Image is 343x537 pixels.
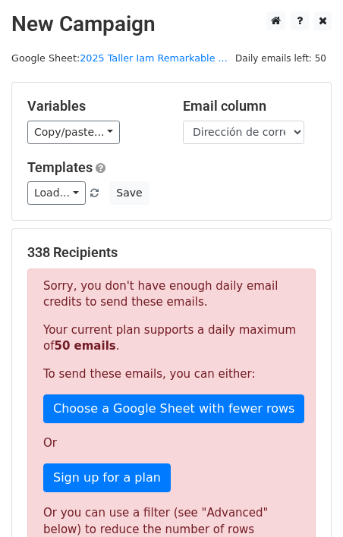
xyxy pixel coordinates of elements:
p: Your current plan supports a daily maximum of . [43,322,300,354]
div: Widget de chat [267,464,343,537]
p: Or [43,435,300,451]
a: 2025 Taller Iam Remarkable ... [80,52,228,64]
iframe: Chat Widget [267,464,343,537]
small: Google Sheet: [11,52,228,64]
h5: Email column [183,98,316,115]
span: Daily emails left: 50 [230,50,332,67]
h2: New Campaign [11,11,332,37]
h5: 338 Recipients [27,244,316,261]
h5: Variables [27,98,160,115]
a: Sign up for a plan [43,463,171,492]
p: Sorry, you don't have enough daily email credits to send these emails. [43,278,300,310]
a: Copy/paste... [27,121,120,144]
button: Save [109,181,149,205]
a: Load... [27,181,86,205]
p: To send these emails, you can either: [43,366,300,382]
a: Templates [27,159,93,175]
strong: 50 emails [54,339,115,353]
a: Choose a Google Sheet with fewer rows [43,394,304,423]
a: Daily emails left: 50 [230,52,332,64]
